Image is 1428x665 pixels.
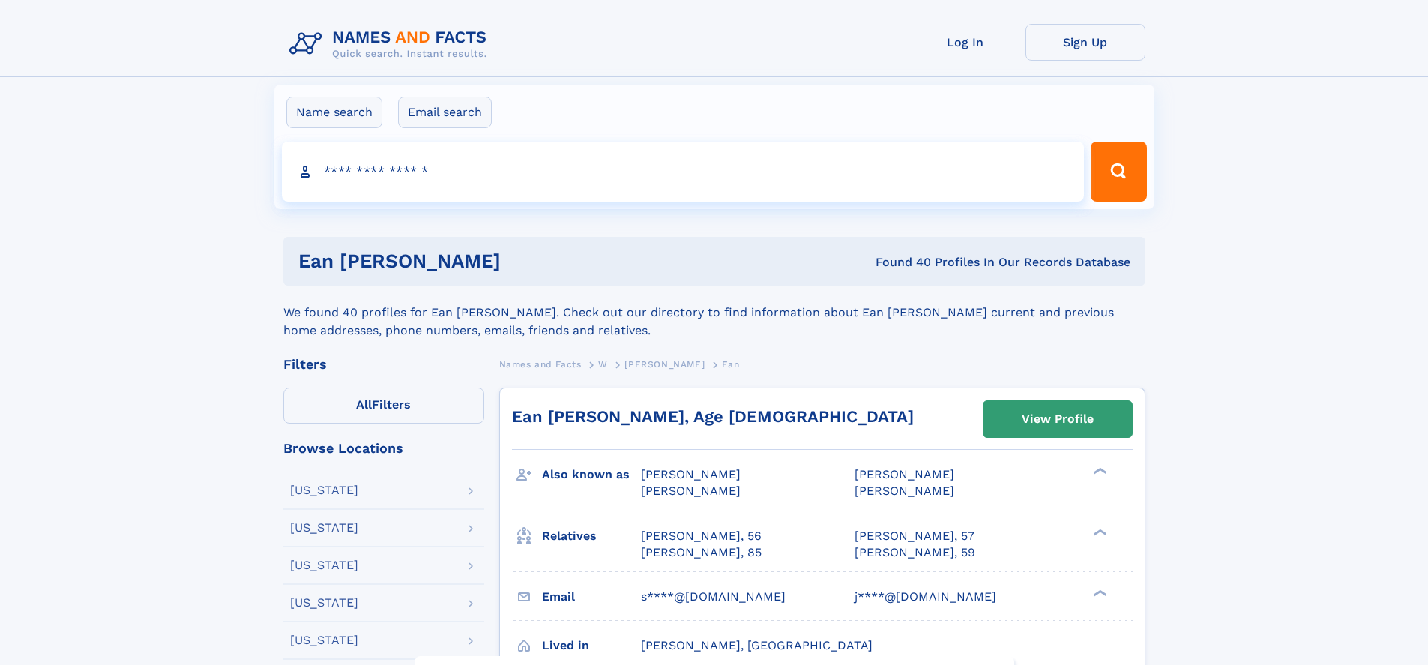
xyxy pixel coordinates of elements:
a: [PERSON_NAME] [624,355,705,373]
div: Filters [283,358,484,371]
a: Sign Up [1025,24,1145,61]
div: ❯ [1090,588,1108,598]
label: Filters [283,388,484,424]
div: Browse Locations [283,442,484,455]
div: ❯ [1090,527,1108,537]
span: [PERSON_NAME] [855,467,954,481]
span: Ean [722,359,740,370]
span: [PERSON_NAME] [641,484,741,498]
a: Names and Facts [499,355,582,373]
h3: Also known as [542,462,641,487]
input: search input [282,142,1085,202]
img: Logo Names and Facts [283,24,499,64]
span: [PERSON_NAME] [624,359,705,370]
label: Email search [398,97,492,128]
span: [PERSON_NAME], [GEOGRAPHIC_DATA] [641,638,873,652]
button: Search Button [1091,142,1146,202]
h1: Ean [PERSON_NAME] [298,252,688,271]
div: View Profile [1022,402,1094,436]
div: [US_STATE] [290,597,358,609]
div: [US_STATE] [290,559,358,571]
label: Name search [286,97,382,128]
h3: Lived in [542,633,641,658]
span: W [598,359,608,370]
span: [PERSON_NAME] [855,484,954,498]
div: [US_STATE] [290,484,358,496]
a: View Profile [983,401,1132,437]
a: [PERSON_NAME], 57 [855,528,974,544]
div: [US_STATE] [290,522,358,534]
h3: Email [542,584,641,610]
a: [PERSON_NAME], 59 [855,544,975,561]
div: Found 40 Profiles In Our Records Database [688,254,1130,271]
a: [PERSON_NAME], 85 [641,544,762,561]
a: [PERSON_NAME], 56 [641,528,762,544]
a: Ean [PERSON_NAME], Age [DEMOGRAPHIC_DATA] [512,407,914,426]
span: [PERSON_NAME] [641,467,741,481]
a: W [598,355,608,373]
div: We found 40 profiles for Ean [PERSON_NAME]. Check out our directory to find information about Ean... [283,286,1145,340]
div: [US_STATE] [290,634,358,646]
h3: Relatives [542,523,641,549]
a: Log In [906,24,1025,61]
div: ❯ [1090,466,1108,476]
span: All [356,397,372,412]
